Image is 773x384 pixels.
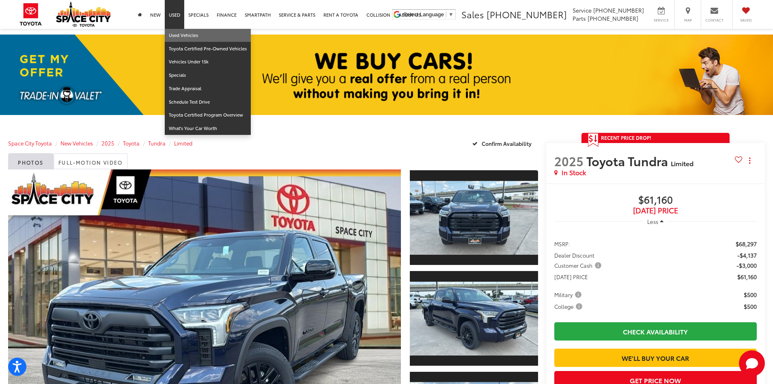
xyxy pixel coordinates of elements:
[403,11,454,17] a: Select Language​
[408,282,539,355] img: 2025 Toyota Tundra Limited
[54,153,128,169] a: Full-Motion Video
[554,349,757,367] a: We'll Buy Your Car
[737,273,757,281] span: $61,160
[588,133,599,147] span: Get Price Drop Alert
[482,140,532,147] span: Confirm Availability
[679,17,697,23] span: Map
[554,152,584,169] span: 2025
[652,17,670,23] span: Service
[165,29,251,42] a: Used Vehicles
[554,322,757,341] a: Check Availability
[554,291,583,299] span: Military
[554,240,570,248] span: MSRP:
[165,122,251,135] a: What's Your Car Worth
[461,8,484,21] span: Sales
[562,168,586,177] span: In Stock
[165,108,251,122] a: Toyota Certified Program Overview
[581,133,730,143] a: Get Price Drop Alert Recent Price Drop!
[643,215,667,229] button: Less
[403,11,444,17] span: Select Language
[739,350,765,376] svg: Start Chat
[165,95,251,109] a: Schedule Test Drive
[101,139,114,147] a: 2025
[588,14,638,22] span: [PHONE_NUMBER]
[749,157,750,164] span: dropdown dots
[554,291,584,299] button: Military
[8,139,52,147] a: Space City Toyota
[647,218,658,225] span: Less
[737,17,755,23] span: Saved
[487,8,567,21] span: [PHONE_NUMBER]
[573,14,586,22] span: Parts
[56,2,111,27] img: Space City Toyota
[743,154,757,168] button: Actions
[8,153,54,169] a: Photos
[671,158,693,168] span: Limited
[554,302,585,310] button: College
[165,55,251,69] a: Vehicles Under 15k
[408,181,539,254] img: 2025 Toyota Tundra Limited
[410,270,538,367] a: Expand Photo 2
[554,206,757,215] span: [DATE] Price
[446,11,446,17] span: ​
[165,69,251,82] a: Specials
[573,6,592,14] span: Service
[448,11,454,17] span: ▼
[736,261,757,269] span: -$3,000
[410,169,538,266] a: Expand Photo 1
[586,152,671,169] span: Toyota Tundra
[165,82,251,95] a: Trade Appraisal
[148,139,166,147] a: Tundra
[165,42,251,56] a: Toyota Certified Pre-Owned Vehicles
[601,134,651,141] span: Recent Price Drop!
[744,302,757,310] span: $500
[554,261,603,269] span: Customer Cash
[737,251,757,259] span: -$4,137
[468,136,538,150] button: Confirm Availability
[60,139,93,147] a: New Vehicles
[736,240,757,248] span: $68,297
[554,251,594,259] span: Dealer Discount
[739,350,765,376] button: Toggle Chat Window
[593,6,644,14] span: [PHONE_NUMBER]
[705,17,723,23] span: Contact
[554,302,584,310] span: College
[744,291,757,299] span: $500
[123,139,140,147] a: Toyota
[554,261,604,269] button: Customer Cash
[554,194,757,206] span: $61,160
[554,273,588,281] span: [DATE] PRICE
[174,139,192,147] a: Limited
